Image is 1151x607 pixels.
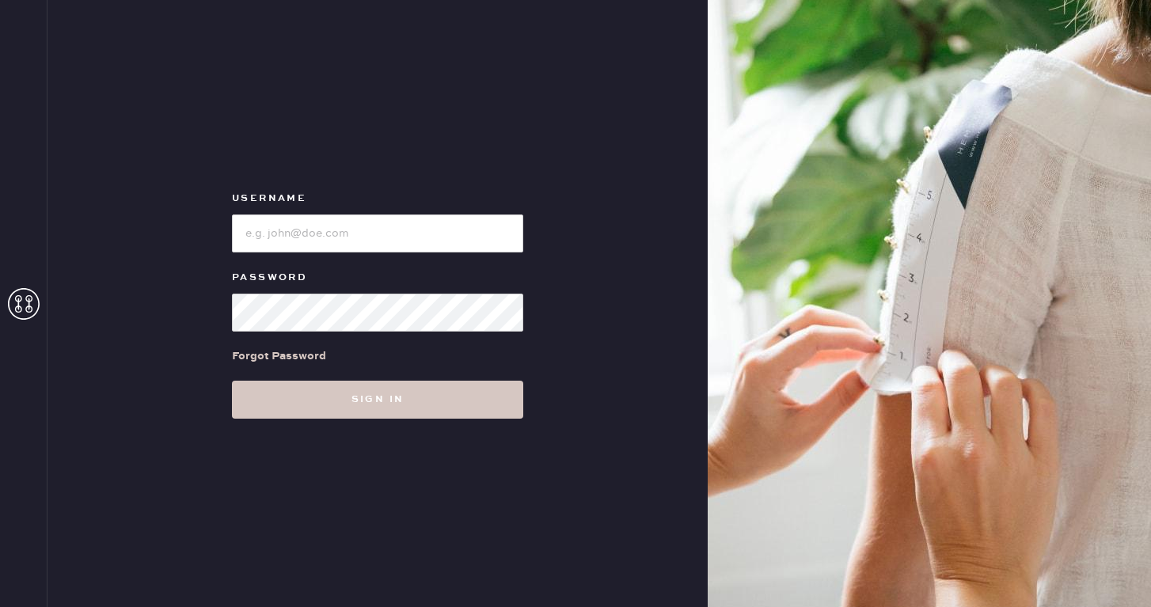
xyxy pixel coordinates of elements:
[232,268,523,287] label: Password
[232,332,326,381] a: Forgot Password
[232,214,523,252] input: e.g. john@doe.com
[232,189,523,208] label: Username
[232,381,523,419] button: Sign in
[232,347,326,365] div: Forgot Password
